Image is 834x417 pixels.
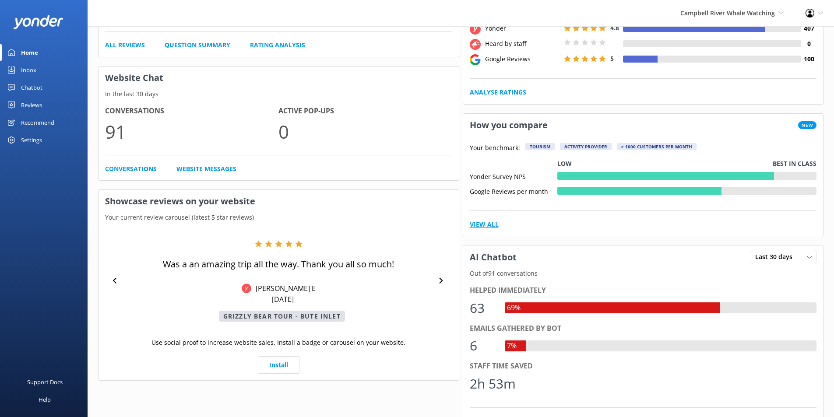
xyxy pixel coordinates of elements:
div: Emails gathered by bot [470,323,817,334]
a: View All [470,220,499,229]
div: Activity Provider [560,143,612,150]
span: 5 [610,54,614,63]
div: > 1000 customers per month [617,143,697,150]
span: Last 30 days [755,252,798,262]
h4: 0 [801,39,816,49]
p: [PERSON_NAME] E [251,284,316,293]
a: Website Messages [176,164,236,174]
p: Your benchmark: [470,143,520,154]
div: Yonder [483,24,562,33]
p: Grizzly Bear Tour - Bute Inlet [219,311,345,322]
p: [DATE] [272,294,294,304]
p: Best in class [773,159,816,168]
div: Inbox [21,61,36,79]
span: 4.8 [610,24,619,32]
a: Conversations [105,164,157,174]
a: Install [258,356,299,374]
div: Tourism [525,143,555,150]
div: Chatbot [21,79,42,96]
div: Home [21,44,38,61]
div: Staff time saved [470,361,817,372]
div: Settings [21,131,42,149]
p: Your current review carousel (latest 5 star reviews) [99,213,459,222]
div: Yonder Survey NPS [470,172,557,180]
a: Rating Analysis [250,40,305,50]
h4: Active Pop-ups [278,105,452,117]
p: Out of 91 conversations [463,269,823,278]
a: All Reviews [105,40,145,50]
div: Help [39,391,51,408]
div: Google Reviews [483,54,562,64]
p: Low [557,159,572,168]
div: 7% [505,340,519,352]
p: 0 [278,117,452,146]
div: 63 [470,298,496,319]
h4: 100 [801,54,816,64]
a: Question Summary [165,40,230,50]
div: Recommend [21,114,54,131]
h3: How you compare [463,114,554,137]
p: In the last 30 days [99,89,459,99]
img: Yonder [242,284,251,293]
div: Support Docs [27,373,63,391]
h4: 407 [801,24,816,33]
div: Reviews [21,96,42,114]
img: yonder-white-logo.png [13,15,63,29]
div: Heard by staff [483,39,562,49]
a: Analyse Ratings [470,88,526,97]
h3: Website Chat [99,67,459,89]
div: 2h 53m [470,373,516,394]
div: Helped immediately [470,285,817,296]
h3: AI Chatbot [463,246,523,269]
div: 69% [505,302,523,314]
p: Use social proof to increase website sales. Install a badge or carousel on your website. [151,338,405,347]
span: New [798,121,816,129]
h3: Showcase reviews on your website [99,190,459,213]
h4: Conversations [105,105,278,117]
span: Campbell River Whale Watching [680,9,775,17]
div: 6 [470,335,496,356]
p: Was a an amazing trip all the way. Thank you all so much! [163,258,394,270]
div: Google Reviews per month [470,187,557,195]
p: 91 [105,117,278,146]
